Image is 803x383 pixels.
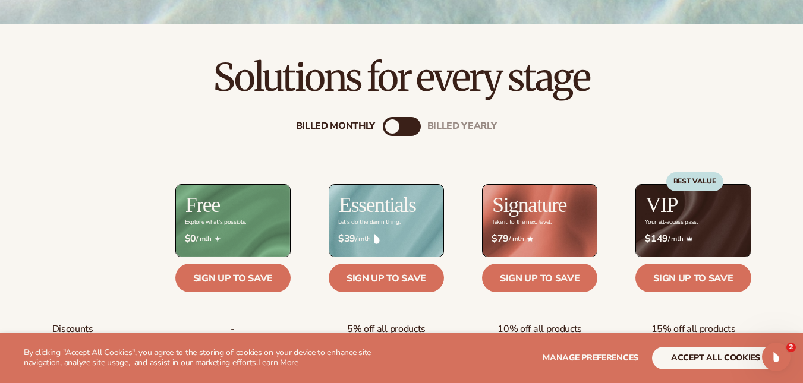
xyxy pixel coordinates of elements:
span: Manage preferences [543,352,638,363]
button: Manage preferences [543,347,638,369]
strong: $79 [492,233,509,245]
span: 2 [786,343,796,352]
h2: Essentials [339,194,416,216]
span: Messages [99,303,140,312]
button: Help [159,274,238,321]
p: How can we help? [24,105,214,125]
div: billed Yearly [427,121,497,132]
div: Close [204,19,226,40]
span: 5% off all products [347,318,426,340]
span: / mth [338,233,434,245]
div: Explore what's possible. [185,219,246,226]
strong: $0 [185,233,196,245]
span: - [231,318,235,340]
div: How to start an ecommerce beauty brand in [DATE] [24,223,199,248]
iframe: Intercom live chat [762,343,791,371]
button: accept all cookies [652,347,779,369]
span: Discounts [52,318,93,340]
span: Help [188,303,207,312]
span: Home [26,303,53,312]
h2: Signature [492,194,566,216]
img: Free_Icon_bb6e7c7e-73f8-44bd-8ed0-223ea0fc522e.png [215,236,221,242]
span: 10% off all products [497,318,582,340]
div: We typically reply in a few hours [24,162,199,175]
img: Star_6.png [527,236,533,242]
span: / mth [185,233,281,245]
div: Let’s do the damn thing. [338,219,400,226]
div: Take it to the next level. [492,219,552,226]
div: Billed Monthly [296,121,376,132]
button: Messages [79,274,158,321]
img: Essentials_BG_9050f826-5aa9-47d9-a362-757b82c62641.jpg [329,185,443,257]
p: Hi there 👋 [24,84,214,105]
div: Your all-access pass. [645,219,697,226]
div: Send us a messageWe typically reply in a few hours [12,140,226,185]
a: Sign up to save [329,264,444,292]
a: Learn More [258,357,298,368]
img: VIP_BG_199964bd-3653-43bc-8a67-789d2d7717b9.jpg [636,185,750,257]
a: Getting Started [17,196,221,218]
strong: $39 [338,233,355,245]
span: 15% off all products [651,318,736,340]
img: Profile image for Rochelle [150,19,174,43]
img: logo [24,23,48,42]
a: How to start an ecommerce beauty brand in [DATE] [17,218,221,252]
h2: Solutions for every stage [33,58,770,97]
div: BEST VALUE [666,172,723,191]
span: / mth [645,233,741,245]
span: / mth [492,233,588,245]
div: Getting Started [24,201,199,213]
strong: $149 [645,233,668,245]
h2: Free [185,194,220,216]
img: Signature_BG_eeb718c8-65ac-49e3-a4e5-327c6aa73146.jpg [483,185,597,257]
a: Sign up to save [482,264,597,292]
div: Send us a message [24,150,199,162]
p: By clicking "Accept All Cookies", you agree to the storing of cookies on your device to enhance s... [24,348,396,368]
a: Sign up to save [175,264,291,292]
img: drop.png [374,233,380,244]
img: Profile image for Andie [172,19,196,43]
h2: VIP [645,194,678,216]
img: free_bg.png [176,185,290,257]
a: Sign up to save [635,264,751,292]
